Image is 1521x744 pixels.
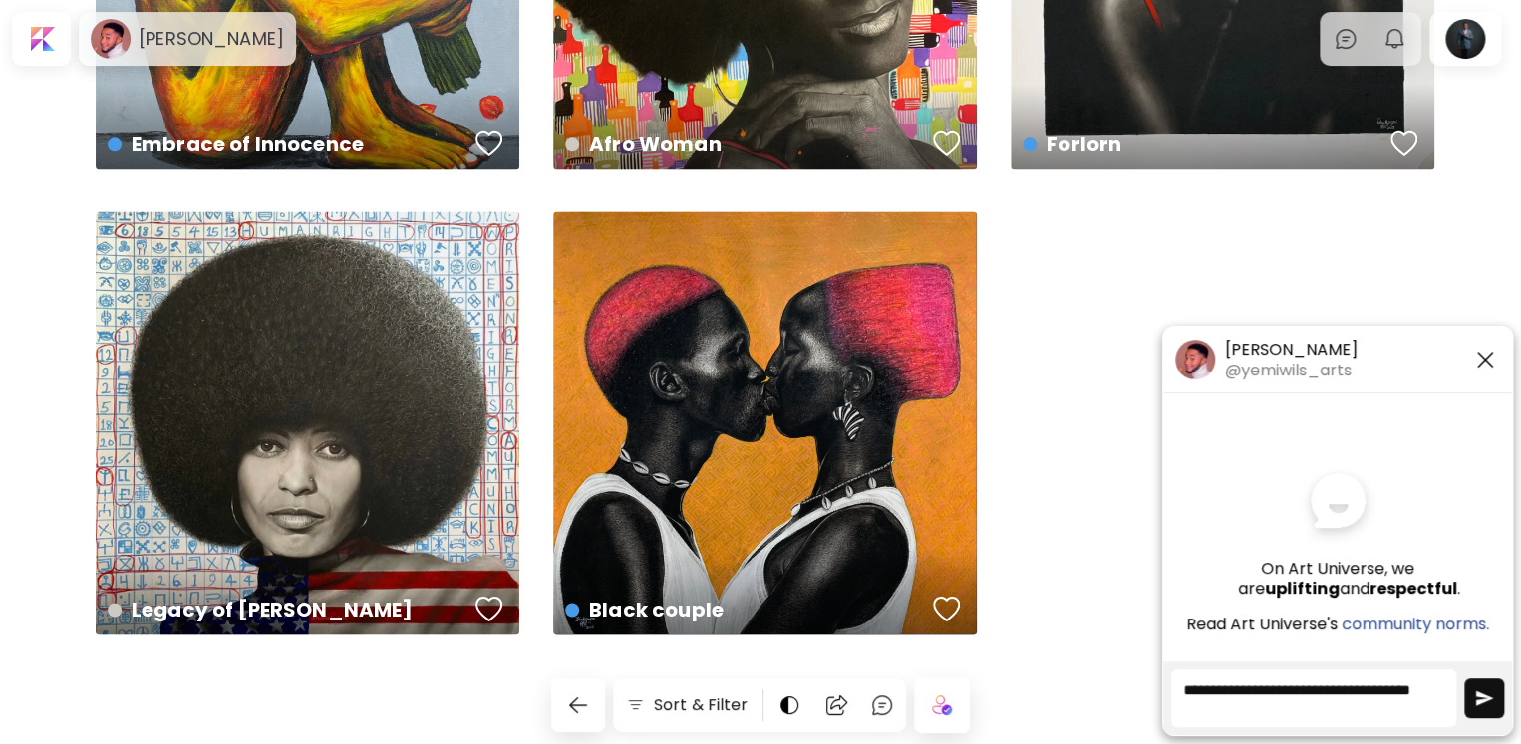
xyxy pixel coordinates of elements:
h4: Afro Woman [565,129,926,159]
button: bellIcon [1377,22,1411,56]
a: back [551,678,613,732]
button: favorites [928,124,966,163]
h5: On Art Universe, we are and . [1238,558,1437,598]
h5: Read Art Universe's [1186,614,1338,633]
img: bellIcon [1382,27,1406,51]
img: chatIcon [1334,27,1358,51]
h4: Black couple [565,595,926,624]
h5: [PERSON_NAME] [1225,339,1358,361]
button: chat.message.sendMessage [1464,678,1504,718]
button: favorites [470,124,508,163]
button: back [551,678,605,732]
img: chatIcon [870,693,894,717]
button: favorites [1385,124,1423,163]
h4: Forlorn [1023,129,1383,159]
img: messageSectionZeroState [1299,465,1377,543]
button: favorites [928,589,966,628]
h6: Sort & Filter [654,693,749,717]
h4: Embrace of Innocence [108,129,468,159]
h5: @yemiwils_arts [1225,361,1358,380]
img: airplane.svg [1474,688,1494,708]
strong: uplifting [1265,576,1340,599]
button: favorites [470,589,508,628]
img: back [566,693,590,717]
a: Black couplefavoriteshttps://cdn.kaleido.art/CDN/Artwork/147385/Primary/medium.webp?updated=656045 [553,211,977,634]
img: icon [932,695,952,715]
a: [PERSON_NAME]@yemiwils_arts [1175,339,1358,380]
h6: [PERSON_NAME] [139,27,284,51]
h5: community norms. [1342,614,1489,633]
strong: respectful [1369,576,1457,599]
h4: Legacy of [PERSON_NAME] [108,595,468,624]
a: Legacy of [PERSON_NAME]favoriteshttps://cdn.kaleido.art/CDN/Artwork/147386/Primary/medium.webp?up... [96,211,519,634]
